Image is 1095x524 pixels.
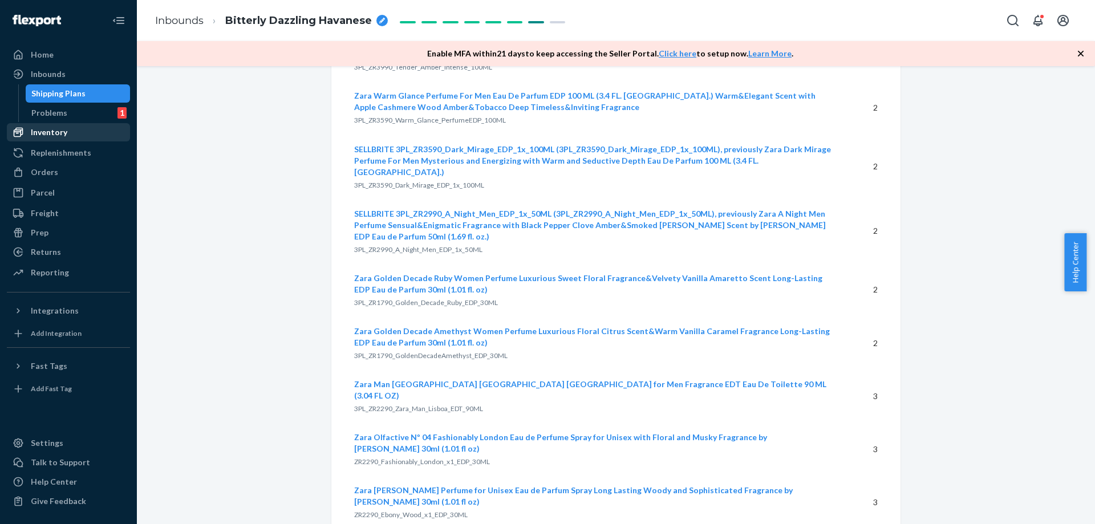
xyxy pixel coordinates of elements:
a: Inbounds [155,14,204,27]
button: Help Center [1064,233,1086,291]
a: Shipping Plans [26,84,131,103]
div: Add Fast Tag [31,384,72,393]
button: Zara Olfactive Nº 04 Fashionably London Eau de Perfume Spray for Unisex with Floral and Musky Fra... [354,432,832,454]
button: Open account menu [1052,9,1074,32]
p: Enable MFA within 21 days to keep accessing the Seller Portal. to setup now. . [427,48,793,59]
button: SELLBRITE 3PL_ZR2990_A_Night_Men_EDP_1x_50ML (3PL_ZR2990_A_Night_Men_EDP_1x_50ML), previously Zar... [354,208,832,242]
span: Zara Golden Decade Ruby Women Perfume Luxurious Sweet Floral Fragrance&Velvety Vanilla Amaretto S... [354,273,822,294]
a: Inbounds [7,65,130,83]
a: Inventory [7,123,130,141]
td: 2 [841,199,878,263]
a: Reporting [7,263,130,282]
span: Zara Golden Decade Amethyst Women Perfume Luxurious Floral Citrus Scent&Warm Vanilla Caramel Frag... [354,326,830,347]
span: ZR2290_Fashionably_London_x1_EDP_30ML [354,457,490,466]
a: Returns [7,243,130,261]
a: Orders [7,163,130,181]
span: 3PL_ZR3990_Tender_Amber_Intense_100ML [354,63,492,71]
button: Zara [PERSON_NAME] Perfume for Unisex Eau de Parfum Spray Long Lasting Woody and Sophisticated Fr... [354,485,832,507]
div: Returns [31,246,61,258]
a: Replenishments [7,144,130,162]
div: Replenishments [31,147,91,159]
span: 3PL_ZR1790_GoldenDecadeAmethyst_EDP_30ML [354,351,508,360]
a: Settings [7,434,130,452]
a: Add Integration [7,324,130,343]
button: Close Navigation [107,9,130,32]
div: Orders [31,166,58,178]
div: Give Feedback [31,495,86,507]
a: Help Center [7,473,130,491]
span: Zara Olfactive Nº 04 Fashionably London Eau de Perfume Spray for Unisex with Floral and Musky Fra... [354,432,767,453]
button: Zara Golden Decade Ruby Women Perfume Luxurious Sweet Floral Fragrance&Velvety Vanilla Amaretto S... [354,273,832,295]
button: Zara Golden Decade Amethyst Women Perfume Luxurious Floral Citrus Scent&Warm Vanilla Caramel Frag... [354,326,832,348]
button: Integrations [7,302,130,320]
td: 2 [841,135,878,199]
span: 3PL_ZR1790_Golden_Decade_Ruby_EDP_30ML [354,298,498,307]
div: Fast Tags [31,360,67,372]
td: 3 [841,369,878,423]
div: Prep [31,227,48,238]
a: Parcel [7,184,130,202]
span: 3PL_ZR3590_Dark_Mirage_EDP_1x_100ML [354,181,484,189]
button: SELLBRITE 3PL_ZR3590_Dark_Mirage_EDP_1x_100ML (3PL_ZR3590_Dark_Mirage_EDP_1x_100ML), previously Z... [354,144,832,178]
a: Home [7,46,130,64]
a: Problems1 [26,104,131,122]
button: Zara Warm Glance Perfume For Men Eau De Parfum EDP 100 ML (3.4 FL. [GEOGRAPHIC_DATA].) Warm&Elega... [354,90,832,113]
td: 3 [841,423,878,476]
div: Inbounds [31,68,66,80]
a: Click here [659,48,696,58]
button: Zara Man [GEOGRAPHIC_DATA] [GEOGRAPHIC_DATA] [GEOGRAPHIC_DATA] for Men Fragrance EDT Eau De Toile... [354,379,832,401]
span: Zara Warm Glance Perfume For Men Eau De Parfum EDP 100 ML (3.4 FL. [GEOGRAPHIC_DATA].) Warm&Elega... [354,91,816,112]
div: Integrations [31,305,79,316]
button: Fast Tags [7,357,130,375]
td: 2 [841,316,878,369]
div: Shipping Plans [31,88,86,99]
button: Open Search Box [1001,9,1024,32]
img: Flexport logo [13,15,61,26]
div: Problems [31,107,67,119]
div: Parcel [31,187,55,198]
div: Talk to Support [31,457,90,468]
td: 2 [841,263,878,316]
ol: breadcrumbs [146,4,397,38]
span: Zara [PERSON_NAME] Perfume for Unisex Eau de Parfum Spray Long Lasting Woody and Sophisticated Fr... [354,485,793,506]
button: Give Feedback [7,492,130,510]
button: Open notifications [1027,9,1049,32]
div: Inventory [31,127,67,138]
div: Home [31,49,54,60]
span: SELLBRITE 3PL_ZR2990_A_Night_Men_EDP_1x_50ML (3PL_ZR2990_A_Night_Men_EDP_1x_50ML), previously Zar... [354,209,826,241]
a: Learn More [748,48,792,58]
span: ZR2290_Ebony_Wood_x1_EDP_30ML [354,510,468,519]
span: 3PL_ZR3590_Warm_Glance_PerfumeEDP_100ML [354,116,506,124]
span: 3PL_ZR2990_A_Night_Men_EDP_1x_50ML [354,245,482,254]
div: Help Center [31,476,77,488]
span: Zara Man [GEOGRAPHIC_DATA] [GEOGRAPHIC_DATA] [GEOGRAPHIC_DATA] for Men Fragrance EDT Eau De Toile... [354,379,826,400]
div: Add Integration [31,328,82,338]
a: Freight [7,204,130,222]
td: 2 [841,81,878,134]
div: Settings [31,437,63,449]
span: 3PL_ZR2290_Zara_Man_Lisboa_EDT_90ML [354,404,483,413]
div: 1 [117,107,127,119]
span: Bitterly Dazzling Havanese [225,14,372,29]
a: Talk to Support [7,453,130,472]
a: Prep [7,224,130,242]
div: Reporting [31,267,69,278]
a: Add Fast Tag [7,380,130,398]
span: SELLBRITE 3PL_ZR3590_Dark_Mirage_EDP_1x_100ML (3PL_ZR3590_Dark_Mirage_EDP_1x_100ML), previously Z... [354,144,831,177]
div: Freight [31,208,59,219]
